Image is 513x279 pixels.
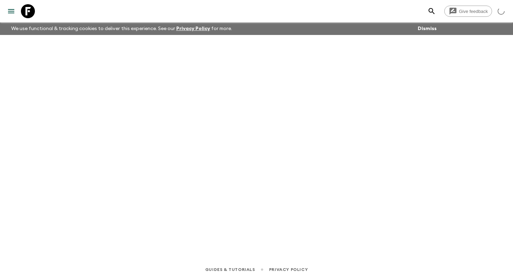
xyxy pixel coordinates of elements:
button: search adventures [425,4,439,18]
a: Privacy Policy [176,26,210,31]
button: menu [4,4,18,18]
a: Privacy Policy [269,266,308,273]
span: Give feedback [455,9,492,14]
a: Give feedback [444,6,492,17]
p: We use functional & tracking cookies to deliver this experience. See our for more. [8,22,235,35]
button: Dismiss [416,24,438,34]
a: Guides & Tutorials [205,266,255,273]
